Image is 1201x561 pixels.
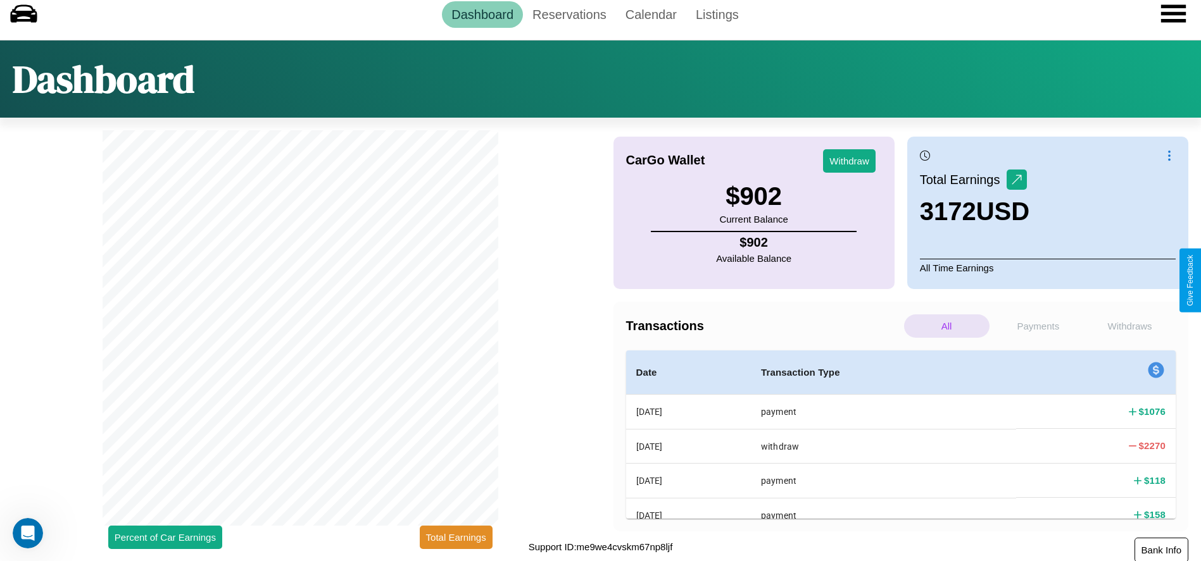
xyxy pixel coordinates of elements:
h4: $ 118 [1144,474,1166,487]
th: payment [751,498,1016,532]
th: [DATE] [626,498,751,532]
th: [DATE] [626,464,751,498]
h4: $ 158 [1144,508,1166,521]
button: Percent of Car Earnings [108,526,222,549]
p: Support ID: me9we4cvskm67np8ljf [529,538,673,555]
h3: 3172 USD [920,197,1029,226]
p: Payments [996,314,1081,338]
h4: Transactions [626,319,901,333]
p: Withdraws [1087,314,1173,338]
th: payment [751,395,1016,429]
h4: $ 1076 [1139,405,1166,418]
button: Withdraw [823,149,876,173]
h4: CarGo Wallet [626,153,705,168]
th: payment [751,464,1016,498]
h4: $ 902 [716,235,791,250]
p: Available Balance [716,250,791,267]
a: Listings [686,1,748,28]
button: Total Earnings [420,526,493,549]
h1: Dashboard [13,53,194,105]
iframe: Intercom live chat [13,518,43,548]
th: [DATE] [626,429,751,463]
a: Calendar [616,1,686,28]
p: All [904,314,990,338]
p: Total Earnings [920,168,1007,191]
th: [DATE] [626,395,751,429]
h4: Transaction Type [761,365,1006,380]
p: Current Balance [719,211,788,228]
h4: $ 2270 [1139,439,1166,452]
th: withdraw [751,429,1016,463]
a: Dashboard [442,1,523,28]
h4: Date [636,365,741,380]
div: Give Feedback [1186,255,1195,306]
a: Reservations [523,1,616,28]
p: All Time Earnings [920,259,1176,276]
h3: $ 902 [719,182,788,211]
